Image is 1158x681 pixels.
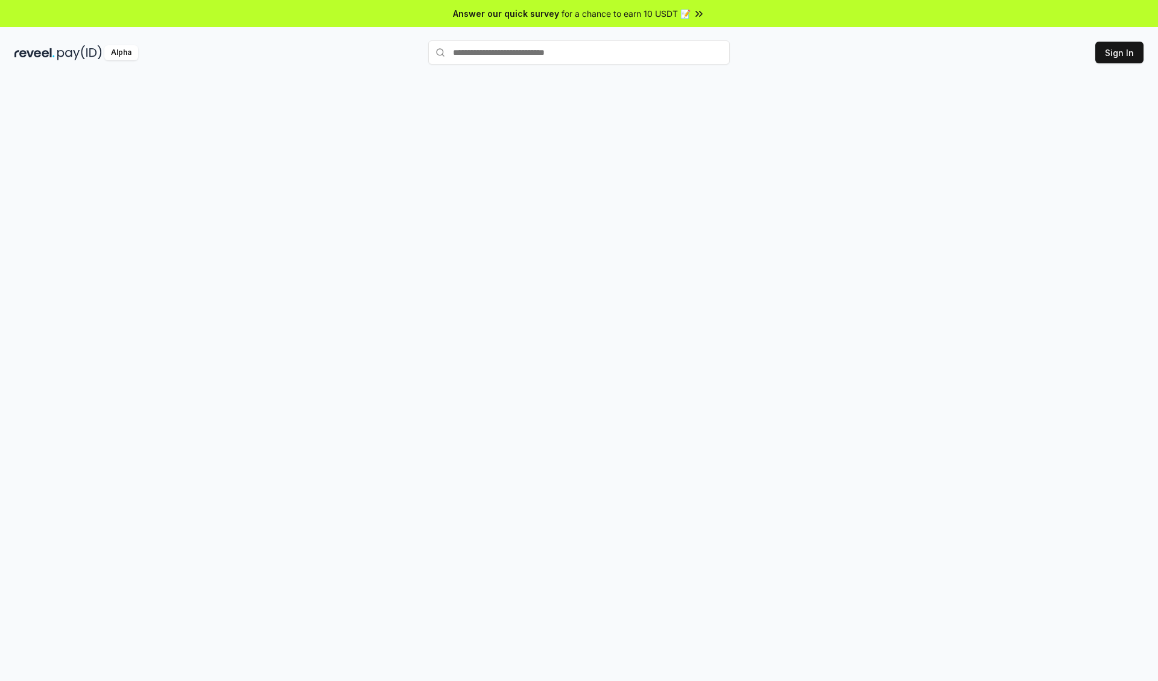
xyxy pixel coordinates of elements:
div: Alpha [104,45,138,60]
span: for a chance to earn 10 USDT 📝 [562,7,691,20]
button: Sign In [1095,42,1144,63]
img: pay_id [57,45,102,60]
span: Answer our quick survey [453,7,559,20]
img: reveel_dark [14,45,55,60]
